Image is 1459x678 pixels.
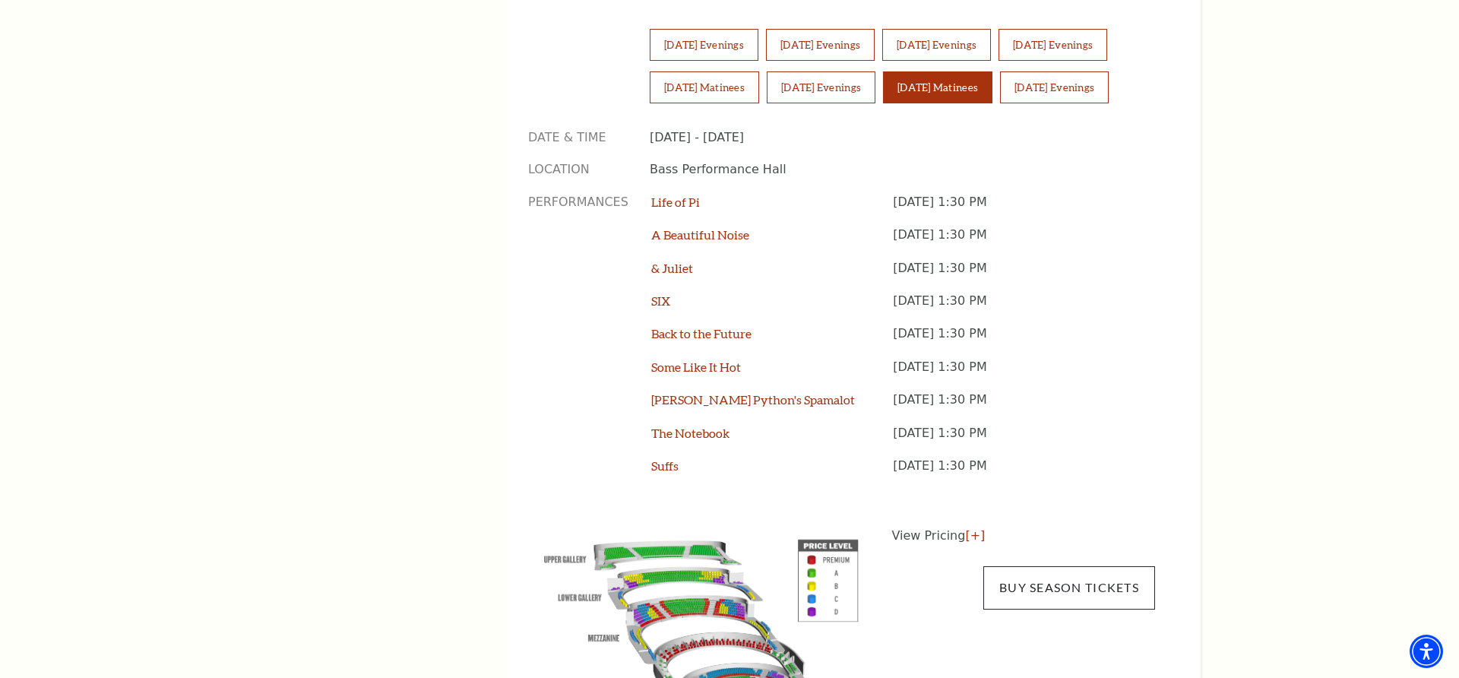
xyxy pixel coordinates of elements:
p: [DATE] 1:30 PM [893,359,1155,391]
p: Bass Performance Hall [650,161,1155,178]
a: Buy Season Tickets [983,566,1155,609]
p: [DATE] 1:30 PM [893,391,1155,424]
button: [DATE] Evenings [999,29,1107,61]
button: [DATE] Evenings [650,29,758,61]
p: [DATE] 1:30 PM [893,425,1155,458]
a: A Beautiful Noise [651,227,749,242]
a: Life of Pi [651,195,700,209]
a: Back to the Future [651,326,752,341]
p: Performances [528,194,628,491]
a: [PERSON_NAME] Python's Spamalot [651,392,855,407]
p: [DATE] 1:30 PM [893,260,1155,293]
p: View Pricing [892,527,1156,545]
button: [DATE] Matinees [883,71,992,103]
p: [DATE] 1:30 PM [893,194,1155,227]
p: [DATE] 1:30 PM [893,293,1155,325]
a: Some Like It Hot [651,360,741,374]
a: The Notebook [651,426,729,440]
button: [DATE] Evenings [1000,71,1109,103]
p: [DATE] 1:30 PM [893,458,1155,490]
button: [DATE] Evenings [882,29,991,61]
a: & Juliet [651,261,693,275]
a: [+] [965,528,985,543]
p: [DATE] - [DATE] [650,129,1155,146]
p: Date & Time [528,129,627,146]
button: [DATE] Matinees [650,71,759,103]
button: [DATE] Evenings [766,29,875,61]
p: Location [528,161,627,178]
p: [DATE] 1:30 PM [893,325,1155,358]
a: Suffs [651,458,679,473]
a: SIX [651,293,670,308]
div: Accessibility Menu [1410,635,1443,668]
p: [DATE] 1:30 PM [893,227,1155,259]
button: [DATE] Evenings [767,71,875,103]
